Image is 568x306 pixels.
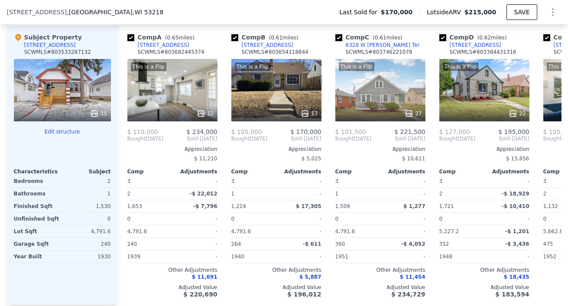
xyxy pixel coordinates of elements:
[174,175,217,187] div: -
[301,109,318,118] div: 17
[64,225,111,238] div: 4,791.6
[276,168,321,175] div: Adjustments
[335,188,379,200] div: 1
[127,168,172,175] div: Comp
[127,216,131,222] span: 0
[127,203,142,209] span: 1,653
[543,216,547,222] span: 0
[138,42,189,49] div: [STREET_ADDRESS]
[64,213,111,225] div: 0
[287,291,321,298] span: $ 196,012
[403,203,425,209] span: $ 1,277
[24,42,76,49] div: [STREET_ADDRESS]
[127,284,217,291] div: Adjusted Value
[14,188,61,200] div: Bathrooms
[190,191,217,197] span: -$ 22,012
[231,135,250,142] span: Bought
[369,35,406,41] span: ( miles)
[231,188,275,200] div: 1
[235,62,270,71] div: This is a Flip
[486,213,529,225] div: -
[127,146,217,153] div: Appreciation
[381,8,413,16] span: $170,000
[443,62,478,71] div: This is a Flip
[439,284,529,291] div: Adjusted Value
[464,9,497,16] span: $215,000
[64,238,111,250] div: 240
[335,178,339,184] span: 3
[346,49,412,55] div: SCWMLS # 803746221078
[439,135,458,142] span: Bought
[231,146,321,153] div: Appreciation
[400,274,425,280] span: $ 11,454
[402,156,425,162] span: $ 10,611
[231,251,275,263] div: 1940
[231,267,321,273] div: Other Adjustments
[64,175,111,187] div: 2
[504,274,529,280] span: $ 18,435
[231,168,276,175] div: Comp
[382,225,425,238] div: -
[127,241,137,247] span: 240
[335,33,406,42] div: Comp C
[14,33,82,42] div: Subject Property
[127,267,217,273] div: Other Adjustments
[62,168,111,175] div: Subject
[474,35,510,41] span: ( miles)
[296,203,321,209] span: $ 17,305
[439,216,443,222] span: 0
[14,200,61,212] div: Finished Sqft
[484,168,529,175] div: Adjustments
[335,267,425,273] div: Other Adjustments
[127,178,131,184] span: 3
[543,228,563,234] span: 5,662.8
[335,241,345,247] span: 360
[67,8,163,16] span: , [GEOGRAPHIC_DATA]
[267,135,321,142] span: Sold [DATE]
[231,228,251,234] span: 4,791.6
[278,225,321,238] div: -
[502,191,529,197] span: -$ 18,929
[439,33,510,42] div: Comp D
[127,228,147,234] span: 4,791.6
[427,8,464,16] span: Lotside ARV
[242,49,308,55] div: SCWMLS # 803654118844
[439,168,484,175] div: Comp
[192,274,217,280] span: $ 11,691
[391,291,425,298] span: $ 234,729
[14,251,61,263] div: Year Built
[231,178,235,184] span: 3
[335,42,420,49] a: 6328 W [PERSON_NAME] Ter
[505,241,529,247] span: -$ 3,436
[127,135,164,142] div: [DATE]
[439,178,443,184] span: 3
[299,274,321,280] span: $ 5,887
[498,128,529,135] span: $ 195,000
[127,33,198,42] div: Comp A
[163,135,217,142] span: Sold [DATE]
[231,241,241,247] span: 264
[439,42,501,49] a: [STREET_ADDRESS]
[439,128,470,135] span: $ 127,000
[486,251,529,263] div: -
[371,135,425,142] span: Sold [DATE]
[335,216,339,222] span: 0
[335,168,380,175] div: Comp
[278,188,321,200] div: -
[394,128,425,135] span: $ 221,500
[271,35,282,41] span: 0.61
[183,291,217,298] span: $ 220,690
[303,241,321,247] span: -$ 611
[231,33,302,42] div: Comp B
[543,135,562,142] span: Bought
[174,238,217,250] div: -
[64,251,111,263] div: 1930
[380,168,425,175] div: Adjustments
[131,62,166,71] div: This is a Flip
[335,203,350,209] span: 1,509
[509,109,526,118] div: 22
[335,251,379,263] div: 1951
[127,188,171,200] div: 2
[162,35,198,41] span: ( miles)
[231,203,246,209] span: 1,224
